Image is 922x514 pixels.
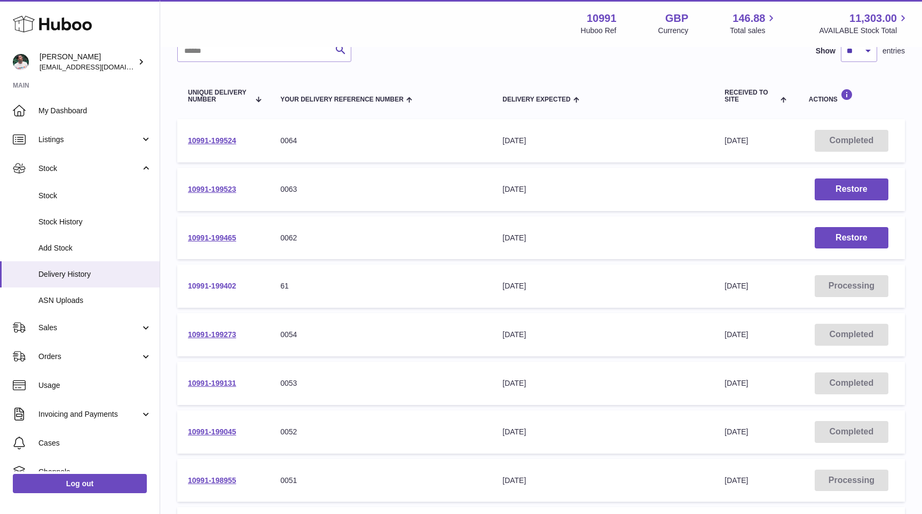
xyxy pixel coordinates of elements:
[280,136,481,146] div: 0064
[502,476,703,486] div: [DATE]
[38,217,152,227] span: Stock History
[724,136,748,145] span: [DATE]
[38,163,140,174] span: Stock
[730,26,777,36] span: Total sales
[38,323,140,333] span: Sales
[40,52,136,72] div: [PERSON_NAME]
[38,409,140,419] span: Invoicing and Payments
[502,184,703,194] div: [DATE]
[280,476,481,486] div: 0051
[280,96,404,103] span: Your Delivery Reference Number
[188,379,236,387] a: 10991-199131
[724,282,748,290] span: [DATE]
[38,135,140,145] span: Listings
[502,96,570,103] span: Delivery Expected
[38,191,152,201] span: Stock
[280,281,481,291] div: 61
[188,136,236,145] a: 10991-199524
[188,330,236,339] a: 10991-199273
[849,11,897,26] span: 11,303.00
[502,427,703,437] div: [DATE]
[280,427,481,437] div: 0052
[502,136,703,146] div: [DATE]
[280,233,481,243] div: 0062
[815,227,888,249] button: Restore
[188,476,236,485] a: 10991-198955
[188,427,236,436] a: 10991-199045
[38,269,152,279] span: Delivery History
[502,233,703,243] div: [DATE]
[724,379,748,387] span: [DATE]
[38,352,140,362] span: Orders
[724,427,748,436] span: [DATE]
[724,89,778,103] span: Received to Site
[38,467,152,477] span: Channels
[38,243,152,253] span: Add Stock
[40,63,157,71] span: [EMAIL_ADDRESS][DOMAIN_NAME]
[665,11,688,26] strong: GBP
[280,330,481,340] div: 0054
[502,378,703,388] div: [DATE]
[882,46,905,56] span: entries
[502,330,703,340] div: [DATE]
[816,46,836,56] label: Show
[819,26,909,36] span: AVAILABLE Stock Total
[819,11,909,36] a: 11,303.00 AVAILABLE Stock Total
[38,295,152,306] span: ASN Uploads
[809,89,894,103] div: Actions
[502,281,703,291] div: [DATE]
[13,474,147,493] a: Log out
[38,380,152,391] span: Usage
[13,54,29,70] img: timshieff@gmail.com
[38,106,152,116] span: My Dashboard
[188,185,236,193] a: 10991-199523
[188,282,236,290] a: 10991-199402
[587,11,617,26] strong: 10991
[280,184,481,194] div: 0063
[724,476,748,485] span: [DATE]
[658,26,689,36] div: Currency
[815,178,888,200] button: Restore
[38,438,152,448] span: Cases
[724,330,748,339] span: [DATE]
[188,89,250,103] span: Unique Delivery Number
[732,11,765,26] span: 146.88
[730,11,777,36] a: 146.88 Total sales
[188,233,236,242] a: 10991-199465
[581,26,617,36] div: Huboo Ref
[280,378,481,388] div: 0053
